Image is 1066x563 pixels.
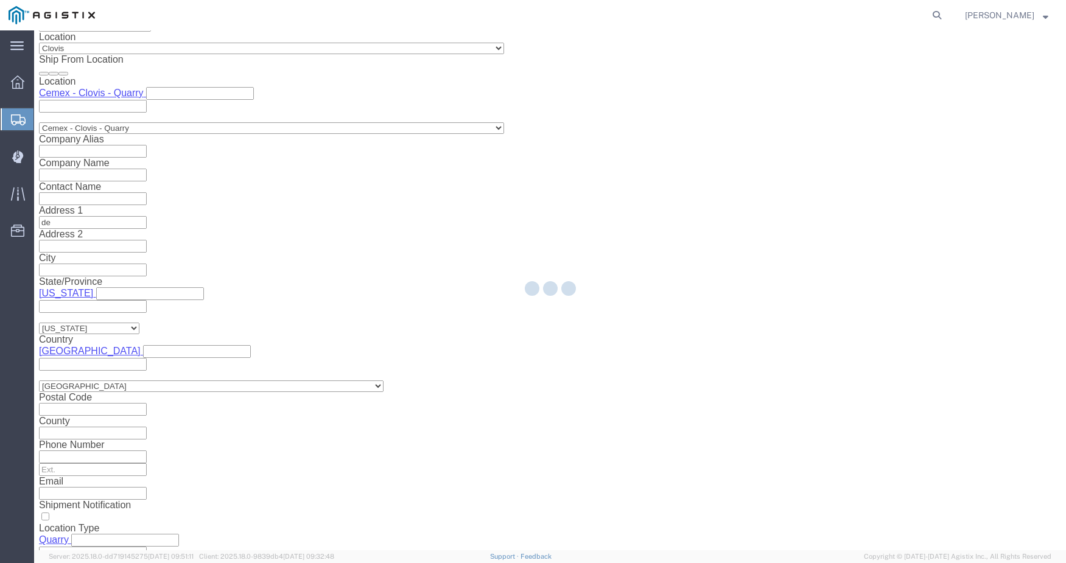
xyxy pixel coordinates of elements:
button: [PERSON_NAME] [964,8,1049,23]
a: Feedback [521,553,552,560]
span: Client: 2025.18.0-9839db4 [199,553,334,560]
span: Server: 2025.18.0-dd719145275 [49,553,194,560]
span: Lorretta Ayala [965,9,1034,22]
span: [DATE] 09:32:48 [283,553,334,560]
a: Support [490,553,521,560]
img: logo [9,6,95,24]
span: Copyright © [DATE]-[DATE] Agistix Inc., All Rights Reserved [864,551,1051,562]
span: [DATE] 09:51:11 [148,553,194,560]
